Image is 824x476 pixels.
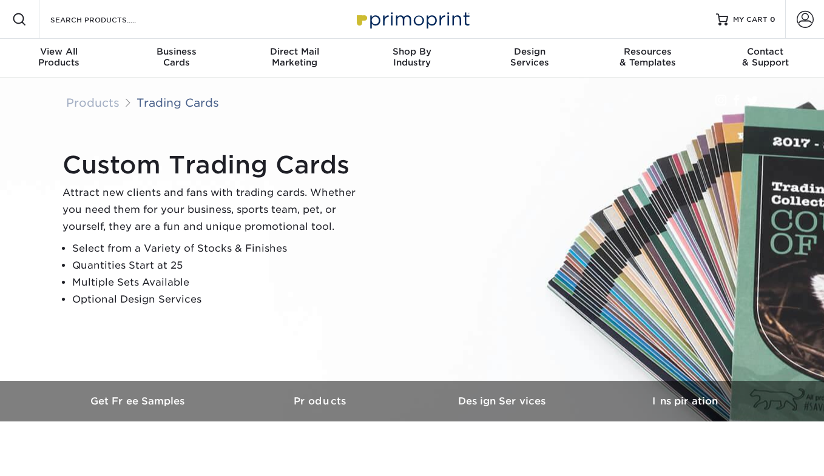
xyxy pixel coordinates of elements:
[230,381,412,421] a: Products
[594,381,776,421] a: Inspiration
[471,39,589,78] a: DesignServices
[353,39,471,78] a: Shop ByIndustry
[118,39,235,78] a: BusinessCards
[49,12,167,27] input: SEARCH PRODUCTS.....
[706,39,824,78] a: Contact& Support
[137,96,219,109] a: Trading Cards
[235,46,353,68] div: Marketing
[72,274,366,291] li: Multiple Sets Available
[230,395,412,407] h3: Products
[72,257,366,274] li: Quantities Start at 25
[353,46,471,57] span: Shop By
[706,46,824,68] div: & Support
[62,150,366,179] h1: Custom Trading Cards
[118,46,235,57] span: Business
[118,46,235,68] div: Cards
[589,46,706,68] div: & Templates
[594,395,776,407] h3: Inspiration
[589,39,706,78] a: Resources& Templates
[72,291,366,308] li: Optional Design Services
[706,46,824,57] span: Contact
[235,46,353,57] span: Direct Mail
[353,46,471,68] div: Industry
[733,15,768,25] span: MY CART
[770,15,775,24] span: 0
[351,6,473,32] img: Primoprint
[66,96,120,109] a: Products
[48,381,230,421] a: Get Free Samples
[62,184,366,235] p: Attract new clients and fans with trading cards. Whether you need them for your business, sports ...
[48,395,230,407] h3: Get Free Samples
[471,46,589,68] div: Services
[471,46,589,57] span: Design
[412,381,594,421] a: Design Services
[235,39,353,78] a: Direct MailMarketing
[589,46,706,57] span: Resources
[412,395,594,407] h3: Design Services
[72,240,366,257] li: Select from a Variety of Stocks & Finishes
